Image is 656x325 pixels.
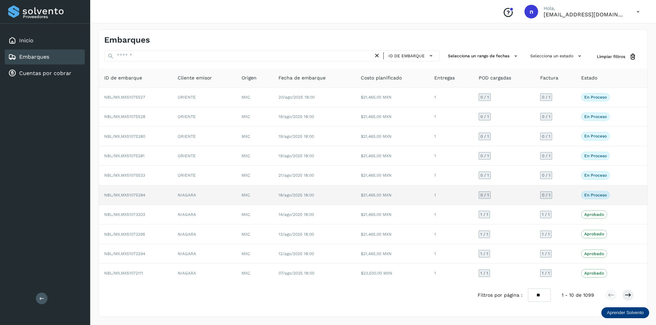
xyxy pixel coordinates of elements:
[429,146,473,166] td: 1
[172,205,236,224] td: NIAGARA
[278,114,314,119] span: 19/ago/2025 18:00
[5,66,85,81] div: Cuentas por cobrar
[584,95,607,100] p: En proceso
[480,173,489,177] span: 0 / 1
[581,74,597,82] span: Estado
[278,232,314,237] span: 13/ago/2025 18:00
[355,224,429,244] td: $21,465.00 MXN
[355,264,429,283] td: $23,500.00 MXN
[480,193,489,197] span: 0 / 1
[480,232,488,236] span: 1 / 1
[5,33,85,48] div: Inicio
[480,134,489,138] span: 0 / 1
[104,114,145,119] span: NBL/MX.MX51075528
[104,153,145,158] span: NBL/MX.MX51075281
[478,292,522,299] span: Filtros por página :
[597,54,625,60] span: Limpiar filtros
[429,224,473,244] td: 1
[236,146,273,166] td: MXC
[104,35,150,45] h4: Embarques
[584,193,607,197] p: En proceso
[445,50,522,62] button: Selecciona un rango de fechas
[584,232,604,236] p: Aprobado
[172,244,236,264] td: NIAGARA
[542,193,550,197] span: 0 / 1
[388,53,425,59] span: ID de embarque
[278,74,326,82] span: Fecha de embarque
[355,186,429,205] td: $21,465.00 MXN
[584,251,604,256] p: Aprobado
[278,134,314,139] span: 19/ago/2025 18:00
[19,54,49,60] a: Embarques
[172,107,236,127] td: ORIENTE
[178,74,212,82] span: Cliente emisor
[172,186,236,205] td: NIAGARA
[542,212,550,217] span: 1 / 1
[584,114,607,119] p: En proceso
[172,88,236,107] td: ORIENTE
[584,134,607,138] p: En proceso
[19,37,33,44] a: Inicio
[562,292,594,299] span: 1 - 10 de 1099
[236,166,273,185] td: MXC
[104,134,145,139] span: NBL/MX.MX51075280
[429,166,473,185] td: 1
[429,127,473,146] td: 1
[278,173,314,178] span: 21/ago/2025 18:00
[542,232,550,236] span: 1 / 1
[355,88,429,107] td: $21,465.00 MXN
[480,154,489,158] span: 0 / 1
[361,74,402,82] span: Costo planificado
[104,212,145,217] span: NBL/MX.MX51073203
[172,166,236,185] td: ORIENTE
[542,134,550,138] span: 0 / 1
[172,127,236,146] td: ORIENTE
[480,95,489,99] span: 0 / 1
[19,70,71,76] a: Cuentas por cobrar
[355,166,429,185] td: $21,465.00 MXN
[429,88,473,107] td: 1
[23,14,82,19] p: Proveedores
[104,173,145,178] span: NBL/MX.MX51075533
[429,186,473,205] td: 1
[480,115,489,119] span: 0 / 1
[542,95,550,99] span: 0 / 1
[542,173,550,177] span: 0 / 1
[542,271,550,275] span: 1 / 1
[172,146,236,166] td: ORIENTE
[278,251,314,256] span: 12/ago/2025 18:00
[104,251,145,256] span: NBL/MX.MX51073294
[542,115,550,119] span: 0 / 1
[236,224,273,244] td: MXC
[480,271,488,275] span: 1 / 1
[544,11,626,18] p: nchavez@aeo.mx
[542,154,550,158] span: 0 / 1
[386,51,437,61] button: ID de embarque
[429,244,473,264] td: 1
[355,127,429,146] td: $21,465.00 MXN
[104,95,145,100] span: NBL/MX.MX51075527
[355,244,429,264] td: $21,465.00 MXN
[429,107,473,127] td: 1
[236,186,273,205] td: MXC
[607,310,644,315] p: Aprender Solvento
[242,74,257,82] span: Origen
[236,107,273,127] td: MXC
[479,74,511,82] span: POD cargadas
[601,307,649,318] div: Aprender Solvento
[542,252,550,256] span: 1 / 1
[278,212,314,217] span: 14/ago/2025 18:00
[355,205,429,224] td: $21,465.00 MXN
[540,74,558,82] span: Factura
[591,50,642,63] button: Limpiar filtros
[278,271,314,276] span: 07/ago/2025 18:00
[172,224,236,244] td: NIAGARA
[480,252,488,256] span: 1 / 1
[429,264,473,283] td: 1
[236,127,273,146] td: MXC
[584,212,604,217] p: Aprobado
[236,264,273,283] td: MXC
[584,153,607,158] p: En proceso
[278,153,314,158] span: 19/ago/2025 18:00
[434,74,455,82] span: Entregas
